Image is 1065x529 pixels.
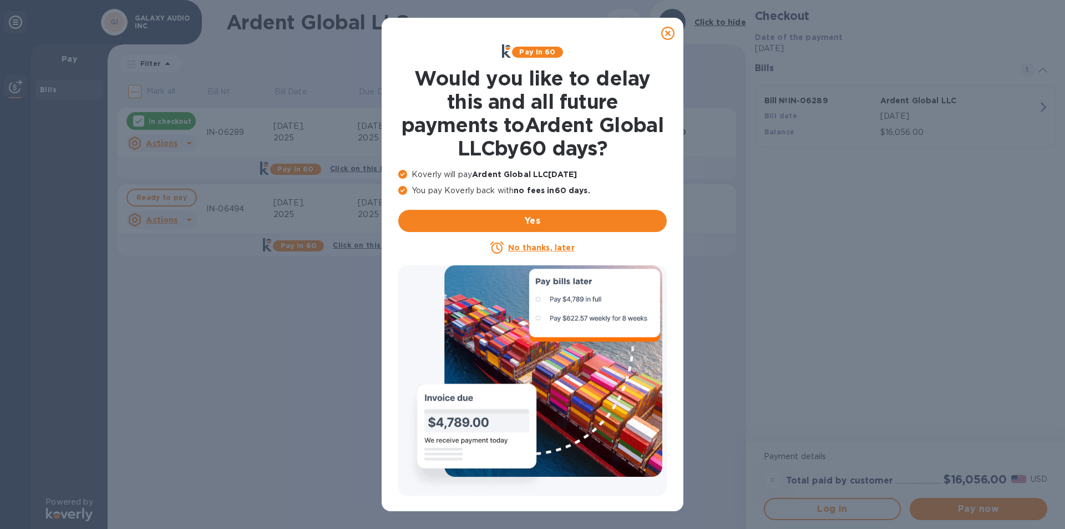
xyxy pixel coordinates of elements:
[407,214,658,228] span: Yes
[472,170,577,179] b: Ardent Global LLC [DATE]
[519,48,555,56] b: Pay in 60
[514,186,590,195] b: no fees in 60 days .
[508,243,574,252] u: No thanks, later
[398,169,667,180] p: Koverly will pay
[398,67,667,160] h1: Would you like to delay this and all future payments to Ardent Global LLC by 60 days ?
[398,185,667,197] p: You pay Koverly back with
[398,210,667,232] button: Yes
